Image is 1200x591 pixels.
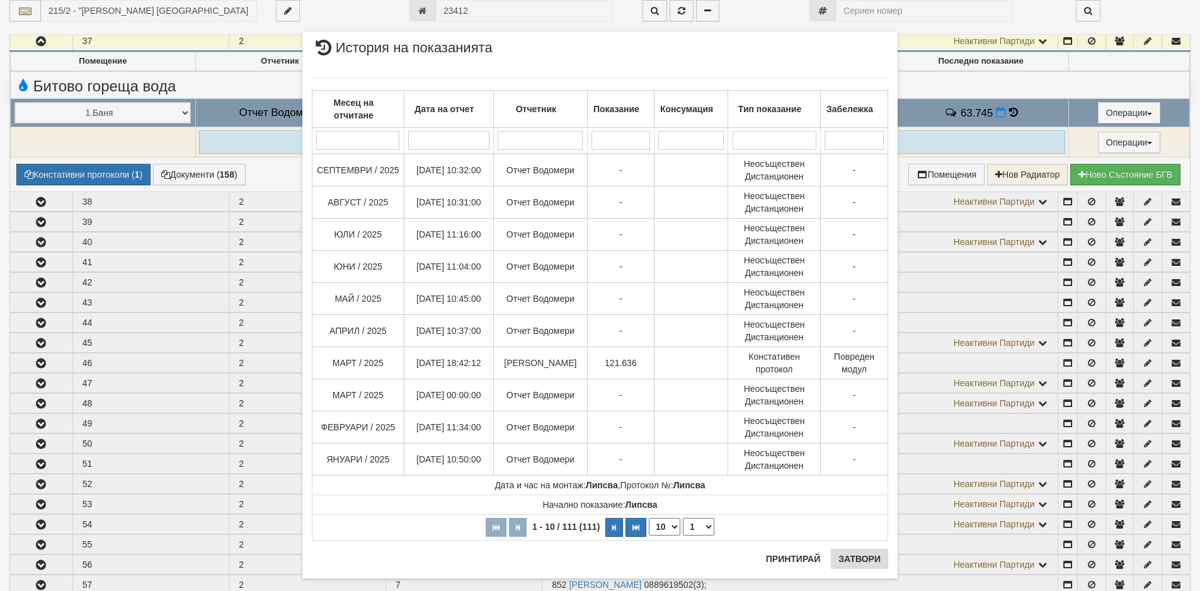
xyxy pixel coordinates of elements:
button: Първа страница [486,518,506,537]
td: Неосъществен Дистанционен [728,283,821,315]
span: - [853,422,856,432]
td: [PERSON_NAME] [493,347,587,379]
span: - [619,454,622,464]
td: Отчет Водомери [493,251,587,283]
button: Предишна страница [509,518,527,537]
td: [DATE] 11:34:00 [404,411,493,444]
span: 1 - 10 / 111 (111) [529,522,603,532]
b: Дата на отчет [414,104,474,114]
td: [DATE] 18:42:12 [404,347,493,379]
th: Консумация: No sort applied, activate to apply an ascending sort [654,91,728,128]
span: История на показанията [312,41,493,64]
span: Начално показание: [543,500,658,510]
span: - [619,261,622,272]
select: Страница номер [683,518,714,536]
b: Месец на отчитане [334,98,374,120]
span: - [619,165,622,175]
td: [DATE] 00:00:00 [404,379,493,411]
td: Отчет Водомери [493,411,587,444]
td: МАРТ / 2025 [312,379,404,411]
span: Протокол №: [620,480,706,490]
td: Отчет Водомери [493,283,587,315]
td: Неосъществен Дистанционен [728,219,821,251]
td: [DATE] 10:45:00 [404,283,493,315]
span: Повреден модул [834,352,874,374]
td: Отчет Водомери [493,219,587,251]
strong: Липсва [626,500,658,510]
b: Показание [593,104,639,114]
span: - [853,294,856,304]
select: Брой редове на страница [649,518,680,536]
td: [DATE] 10:31:00 [404,186,493,219]
b: Тип показание [738,104,801,114]
span: - [853,165,856,175]
span: - [853,390,856,400]
td: ФЕВРУАРИ / 2025 [312,411,404,444]
td: , [312,476,888,495]
button: Следваща страница [605,518,623,537]
strong: Липсва [586,480,618,490]
td: Неосъществен Дистанционен [728,379,821,411]
th: Отчетник: No sort applied, activate to apply an ascending sort [493,91,587,128]
th: Забележка: No sort applied, activate to apply an ascending sort [820,91,888,128]
span: - [619,229,622,239]
span: 121.636 [605,358,637,368]
b: Консумация [660,104,713,114]
span: - [619,422,622,432]
td: Отчет Водомери [493,154,587,186]
th: Месец на отчитане: No sort applied, activate to apply an ascending sort [312,91,404,128]
th: Тип показание: No sort applied, activate to apply an ascending sort [728,91,821,128]
td: Неосъществен Дистанционен [728,315,821,347]
span: - [619,294,622,304]
span: - [853,261,856,272]
span: - [619,326,622,336]
b: Забележка [826,104,873,114]
td: ЮНИ / 2025 [312,251,404,283]
span: - [619,390,622,400]
td: Отчет Водомери [493,444,587,476]
th: Показание: No sort applied, activate to apply an ascending sort [587,91,654,128]
button: Последна страница [626,518,646,537]
td: СЕПТЕМВРИ / 2025 [312,154,404,186]
td: Неосъществен Дистанционен [728,186,821,219]
span: - [853,326,856,336]
span: - [619,197,622,207]
td: ЯНУАРИ / 2025 [312,444,404,476]
td: МАРТ / 2025 [312,347,404,379]
span: - [853,197,856,207]
span: Дата и час на монтаж: [494,480,617,490]
th: Дата на отчет: No sort applied, activate to apply an ascending sort [404,91,493,128]
td: АПРИЛ / 2025 [312,315,404,347]
button: Затвори [831,549,888,569]
td: Неосъществен Дистанционен [728,411,821,444]
b: Отчетник [516,104,556,114]
td: Отчет Водомери [493,186,587,219]
td: АВГУСТ / 2025 [312,186,404,219]
button: Принтирай [758,549,828,569]
td: ЮЛИ / 2025 [312,219,404,251]
span: - [853,229,856,239]
td: Неосъществен Дистанционен [728,444,821,476]
td: [DATE] 10:37:00 [404,315,493,347]
td: [DATE] 10:50:00 [404,444,493,476]
strong: Липсва [673,480,706,490]
td: [DATE] 11:16:00 [404,219,493,251]
td: Отчет Водомери [493,379,587,411]
td: [DATE] 11:04:00 [404,251,493,283]
td: МАЙ / 2025 [312,283,404,315]
td: Неосъществен Дистанционен [728,251,821,283]
td: [DATE] 10:32:00 [404,154,493,186]
td: Констативен протокол [728,347,821,379]
span: - [853,454,856,464]
td: Отчет Водомери [493,315,587,347]
td: Неосъществен Дистанционен [728,154,821,186]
